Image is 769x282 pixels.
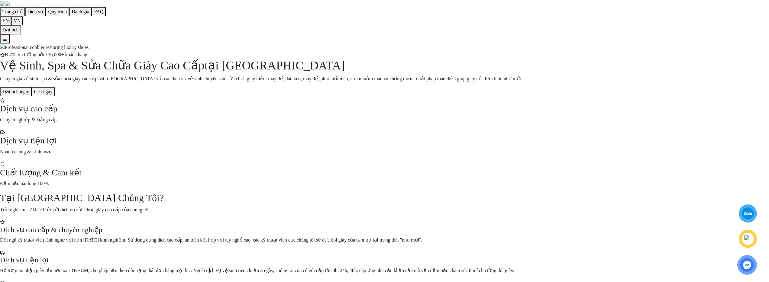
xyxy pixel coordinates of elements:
[740,231,756,247] a: phone-icon
[46,7,69,16] button: Quy trình
[5,52,87,57] span: Được tin tưởng bởi 136,000+ khách hàng
[745,236,751,242] img: phone-icon
[25,7,46,16] button: Dịch vụ
[92,7,106,16] button: FAQ
[5,2,10,6] img: logo-heramo.png
[205,59,345,72] span: tại [GEOGRAPHIC_DATA]
[69,7,92,16] button: Đánh giá
[32,87,55,96] button: Gọi ngay
[11,16,23,25] button: VN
